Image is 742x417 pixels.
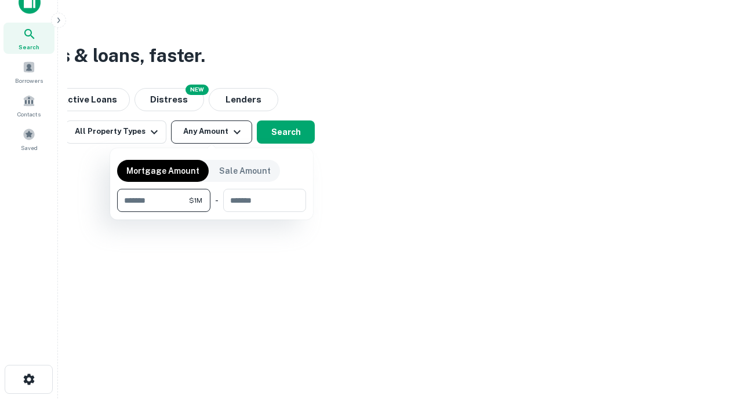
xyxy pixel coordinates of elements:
[189,195,202,206] span: $1M
[684,324,742,380] iframe: Chat Widget
[126,164,199,177] p: Mortgage Amount
[215,189,219,212] div: -
[219,164,271,177] p: Sale Amount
